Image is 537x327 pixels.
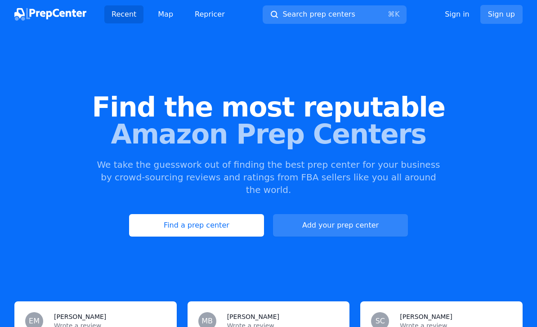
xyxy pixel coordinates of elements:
[151,5,180,23] a: Map
[104,5,143,23] a: Recent
[445,9,470,20] a: Sign in
[376,318,385,325] span: SC
[480,5,523,24] a: Sign up
[201,318,213,325] span: MB
[263,5,407,24] button: Search prep centers⌘K
[29,318,40,325] span: EM
[96,158,441,196] p: We take the guesswork out of finding the best prep center for your business by crowd-sourcing rev...
[14,8,86,21] img: PrepCenter
[14,94,523,121] span: Find the most reputable
[129,214,264,237] a: Find a prep center
[273,214,408,237] a: Add your prep center
[400,312,452,321] h3: [PERSON_NAME]
[282,9,355,20] span: Search prep centers
[188,5,232,23] a: Repricer
[388,10,395,18] kbd: ⌘
[395,10,400,18] kbd: K
[227,312,279,321] h3: [PERSON_NAME]
[54,312,106,321] h3: [PERSON_NAME]
[14,121,523,148] span: Amazon Prep Centers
